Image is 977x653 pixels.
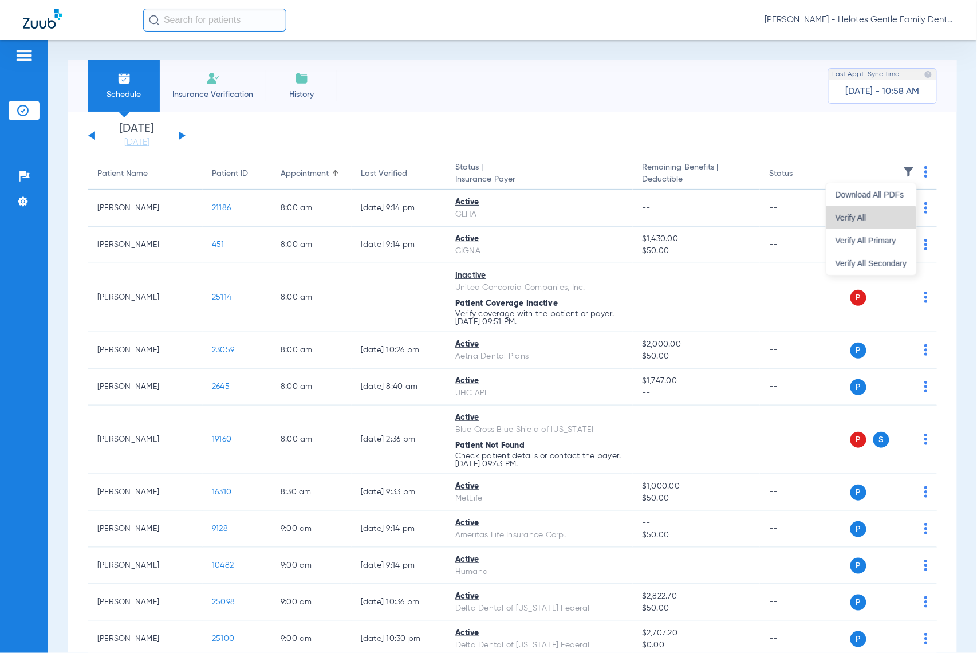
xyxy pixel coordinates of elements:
[836,191,907,199] span: Download All PDFs
[836,214,907,222] span: Verify All
[836,237,907,245] span: Verify All Primary
[920,598,977,653] iframe: Chat Widget
[836,259,907,268] span: Verify All Secondary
